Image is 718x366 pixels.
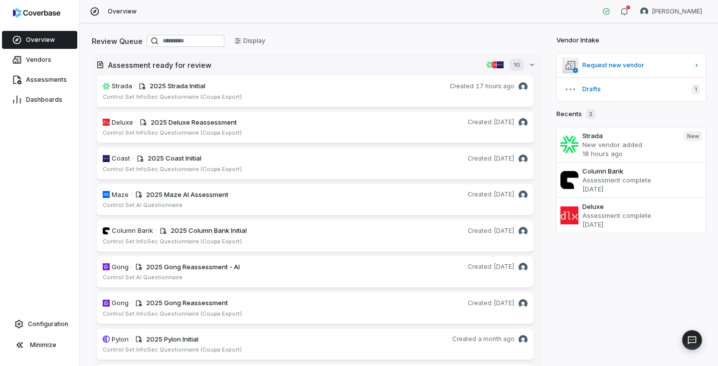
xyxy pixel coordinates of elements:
[146,299,228,307] span: 2025 Gong Reassessment
[103,129,242,136] span: Control Set: InfoSec Questionnaire (Coupa Export)
[131,298,132,308] span: ·
[519,335,528,344] img: Daniel Aranibar avatar
[582,202,702,211] h3: Deluxe
[103,310,242,317] span: Control Set: InfoSec Questionnaire (Coupa Export)
[476,82,515,90] span: 17 hours ago
[586,109,595,119] span: 3
[582,211,702,220] p: Assessment complete
[468,190,492,198] span: Created
[92,36,143,46] h2: Review Queue
[146,335,198,343] span: 2025 Pylon Initial
[519,118,528,127] img: Daniel Aranibar avatar
[103,166,242,173] span: Control Set: InfoSec Questionnaire (Coupa Export)
[112,190,129,200] span: Maze
[582,140,676,149] p: New vendor added
[556,162,706,197] a: Column BankAssessment complete[DATE]
[582,85,684,93] span: Drafts
[640,7,648,15] img: Daniel Aranibar avatar
[556,197,706,233] a: DeluxeAssessment complete[DATE]
[634,4,708,19] button: Daniel Aranibar avatar[PERSON_NAME]
[519,299,528,308] img: Daniel Aranibar avatar
[519,227,528,236] img: Daniel Aranibar avatar
[556,77,706,101] button: Drafts1
[134,81,136,91] span: ·
[112,335,129,345] span: Pylon
[556,127,706,162] a: StradaNew vendor added18 hours agoNew
[92,55,540,75] button: Assessment ready for reviewstradaglobal.comdeluxe.comcoast.io10
[652,7,702,15] span: [PERSON_NAME]
[96,111,534,144] a: deluxe.comDeluxe· 2025 Deluxe ReassessmentCreated[DATE]Daniel Aranibar avatarControl Set:InfoSec ...
[692,84,700,94] span: 1
[684,131,702,141] span: New
[582,61,689,69] span: Request new vendor
[582,149,676,158] p: 18 hours ago
[96,147,534,180] a: coast.ioCoast· 2025 Coast InitialCreated[DATE]Daniel Aranibar avatarControl Set:InfoSec Questionn...
[452,335,476,343] span: Created
[582,176,702,184] p: Assessment complete
[148,154,201,162] span: 2025 Coast Initial
[4,315,75,333] a: Configuration
[112,81,132,91] span: Strada
[112,154,130,164] span: Coast
[96,219,534,252] a: column.comColumn Bank· 2025 Column Bank InitialCreated[DATE]Daniel Aranibar avatarControl Set:Inf...
[494,190,515,198] span: [DATE]
[468,263,492,271] span: Created
[26,36,55,44] span: Overview
[112,226,153,236] span: Column Bank
[582,220,702,229] p: [DATE]
[96,292,534,324] a: gong.ioGong· 2025 Gong ReassessmentCreated[DATE]Daniel Aranibar avatarControl Set:InfoSec Questio...
[103,238,242,245] span: Control Set: InfoSec Questionnaire (Coupa Export)
[103,274,182,281] span: Control Set: AI Questionnaire
[450,82,474,90] span: Created
[96,256,534,288] a: gong.ioGong· 2025 Gong Reassessment - AICreated[DATE]Daniel Aranibar avatarControl Set:AI Questio...
[135,118,137,128] span: ·
[155,226,157,236] span: ·
[150,82,205,90] span: 2025 Strada Initial
[103,201,182,208] span: Control Set: AI Questionnaire
[112,262,129,272] span: Gong
[96,183,534,216] a: maze.coMaze· 2025 Maze AI AssessmentCreated[DATE]Daniel Aranibar avatarControl Set:AI Questionnaire
[2,91,77,109] a: Dashboards
[228,33,271,48] button: Display
[96,328,534,361] a: usepylon.comPylon· 2025 Pylon InitialCreateda month agoDaniel Aranibar avatarControl Set:InfoSec ...
[131,335,132,345] span: ·
[28,320,68,328] span: Configuration
[108,60,482,70] h2: Assessment ready for review
[582,167,702,176] h3: Column Bank
[510,59,524,71] span: 10
[519,190,528,199] img: Daniel Aranibar avatar
[103,346,242,353] span: Control Set: InfoSec Questionnaire (Coupa Export)
[494,299,515,307] span: [DATE]
[494,155,515,163] span: [DATE]
[2,71,77,89] a: Assessments
[146,190,228,198] span: 2025 Maze AI Assessment
[468,227,492,235] span: Created
[131,190,132,200] span: ·
[112,298,129,308] span: Gong
[30,341,56,349] span: Minimize
[494,227,515,235] span: [DATE]
[103,93,242,100] span: Control Set: InfoSec Questionnaire (Coupa Export)
[2,31,77,49] a: Overview
[26,96,62,104] span: Dashboards
[468,155,492,163] span: Created
[146,263,240,271] span: 2025 Gong Reassessment - AI
[131,262,132,272] span: ·
[582,184,702,193] p: [DATE]
[26,76,67,84] span: Assessments
[556,35,599,45] h2: Vendor Intake
[2,51,77,69] a: Vendors
[468,118,492,126] span: Created
[494,118,515,126] span: [DATE]
[112,118,133,128] span: Deluxe
[519,155,528,164] img: Daniel Aranibar avatar
[582,131,676,140] h3: Strada
[13,8,60,18] img: logo-D7KZi-bG.svg
[556,53,706,77] a: Request new vendor
[171,226,247,234] span: 2025 Column Bank Initial
[519,263,528,272] img: Daniel Aranibar avatar
[494,263,515,271] span: [DATE]
[468,299,492,307] span: Created
[108,7,137,15] span: Overview
[478,335,515,343] span: a month ago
